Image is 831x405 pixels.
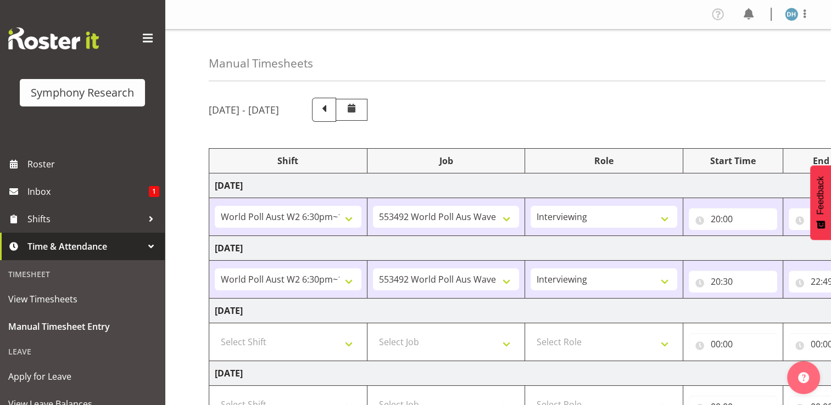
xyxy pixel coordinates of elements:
div: Timesheet [3,263,162,285]
a: Apply for Leave [3,363,162,390]
img: Rosterit website logo [8,27,99,49]
span: 1 [149,186,159,197]
span: Apply for Leave [8,368,157,385]
div: Symphony Research [31,85,134,101]
div: Leave [3,340,162,363]
img: help-xxl-2.png [798,372,809,383]
a: Manual Timesheet Entry [3,313,162,340]
img: deborah-hull-brown2052.jpg [785,8,798,21]
span: Inbox [27,183,149,200]
span: Time & Attendance [27,238,143,255]
span: Feedback [816,176,826,215]
div: Shift [215,154,361,167]
input: Click to select... [689,208,777,230]
div: Role [531,154,677,167]
span: Shifts [27,211,143,227]
span: View Timesheets [8,291,157,307]
h4: Manual Timesheets [209,57,313,70]
div: Start Time [689,154,777,167]
button: Feedback - Show survey [810,165,831,240]
input: Click to select... [689,271,777,292]
span: Manual Timesheet Entry [8,318,157,335]
div: Job [373,154,520,167]
a: View Timesheets [3,285,162,313]
input: Click to select... [689,333,777,355]
span: Roster [27,156,159,172]
h5: [DATE] - [DATE] [209,104,279,116]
